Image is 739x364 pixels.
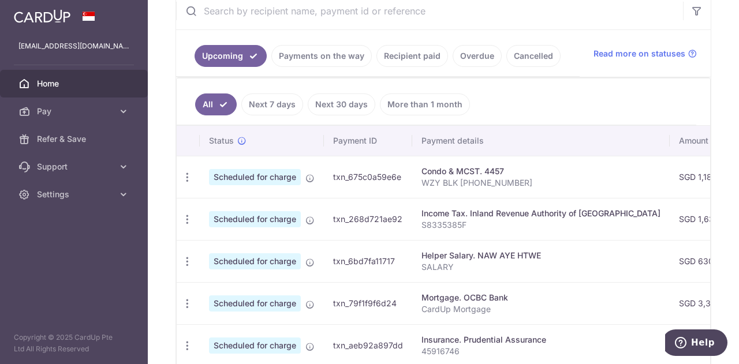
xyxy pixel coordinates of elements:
[195,45,267,67] a: Upcoming
[421,208,660,219] div: Income Tax. Inland Revenue Authority of [GEOGRAPHIC_DATA]
[421,346,660,357] p: 45916746
[453,45,502,67] a: Overdue
[376,45,448,67] a: Recipient paid
[209,211,301,227] span: Scheduled for charge
[421,219,660,231] p: S8335385F
[421,250,660,261] div: Helper Salary. NAW AYE HTWE
[324,240,412,282] td: txn_6bd7fa11717
[421,303,660,315] p: CardUp Mortgage
[209,253,301,269] span: Scheduled for charge
[14,9,70,23] img: CardUp
[421,261,660,273] p: SALARY
[412,126,670,156] th: Payment details
[241,93,303,115] a: Next 7 days
[594,48,697,59] a: Read more on statuses
[679,135,708,147] span: Amount
[324,198,412,240] td: txn_268d721ae92
[324,282,412,324] td: txn_79f1f9f6d24
[380,93,470,115] a: More than 1 month
[195,93,237,115] a: All
[209,337,301,354] span: Scheduled for charge
[506,45,561,67] a: Cancelled
[308,93,375,115] a: Next 30 days
[209,135,234,147] span: Status
[421,166,660,177] div: Condo & MCST. 4457
[421,292,660,303] div: Mortgage. OCBC Bank
[421,334,660,346] div: Insurance. Prudential Assurance
[18,40,129,52] p: [EMAIL_ADDRESS][DOMAIN_NAME]
[37,133,113,145] span: Refer & Save
[665,329,727,358] iframe: Opens a widget where you can find more information
[37,106,113,117] span: Pay
[324,156,412,198] td: txn_675c0a59e6e
[37,78,113,89] span: Home
[37,161,113,172] span: Support
[421,177,660,189] p: WZY BLK [PHONE_NUMBER]
[271,45,372,67] a: Payments on the way
[594,48,685,59] span: Read more on statuses
[37,189,113,200] span: Settings
[324,126,412,156] th: Payment ID
[209,169,301,185] span: Scheduled for charge
[209,295,301,312] span: Scheduled for charge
